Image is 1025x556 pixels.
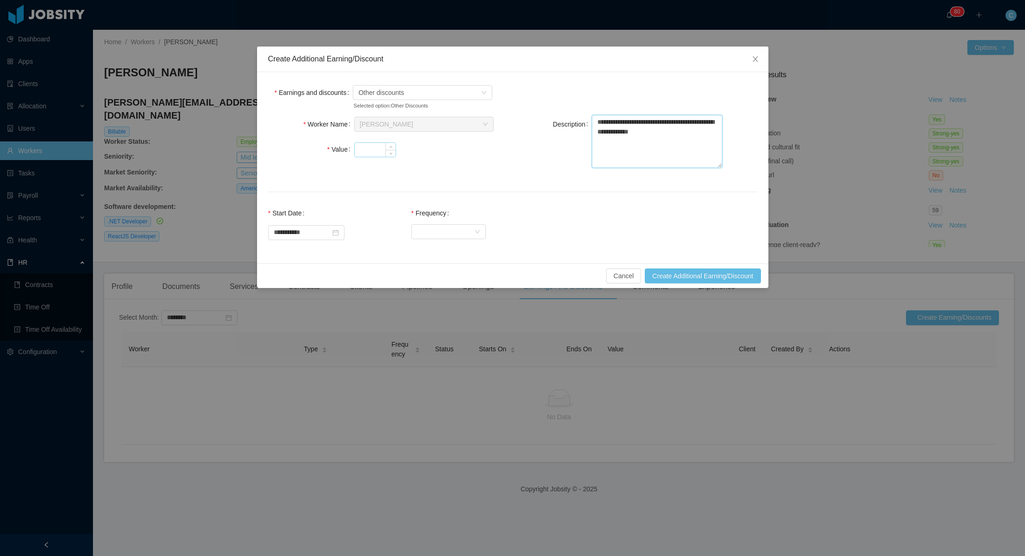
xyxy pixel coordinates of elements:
[475,229,480,235] i: icon: down
[742,47,768,73] button: Close
[483,121,488,128] i: icon: down
[481,90,487,96] i: icon: down
[553,121,592,128] label: Description
[389,145,392,148] i: icon: up
[411,209,453,217] label: Frequency
[645,268,760,283] button: Create Additional Earning/Discount
[358,86,404,100] span: Other discounts
[332,229,339,236] i: icon: calendar
[389,152,392,155] i: icon: down
[354,102,472,110] small: Selected option: Other Discounts
[303,121,354,128] label: Worker Name
[386,150,396,157] span: Decrease Value
[360,117,413,131] div: Gabriel Abreu
[355,143,396,157] input: Value
[268,209,308,217] label: Start Date
[752,55,759,63] i: icon: close
[268,54,757,64] div: Create Additional Earning/Discount
[327,146,354,153] label: Value
[386,143,396,150] span: Increase Value
[606,268,641,283] button: Cancel
[592,115,722,168] textarea: Description
[274,89,353,96] label: Earnings and discounts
